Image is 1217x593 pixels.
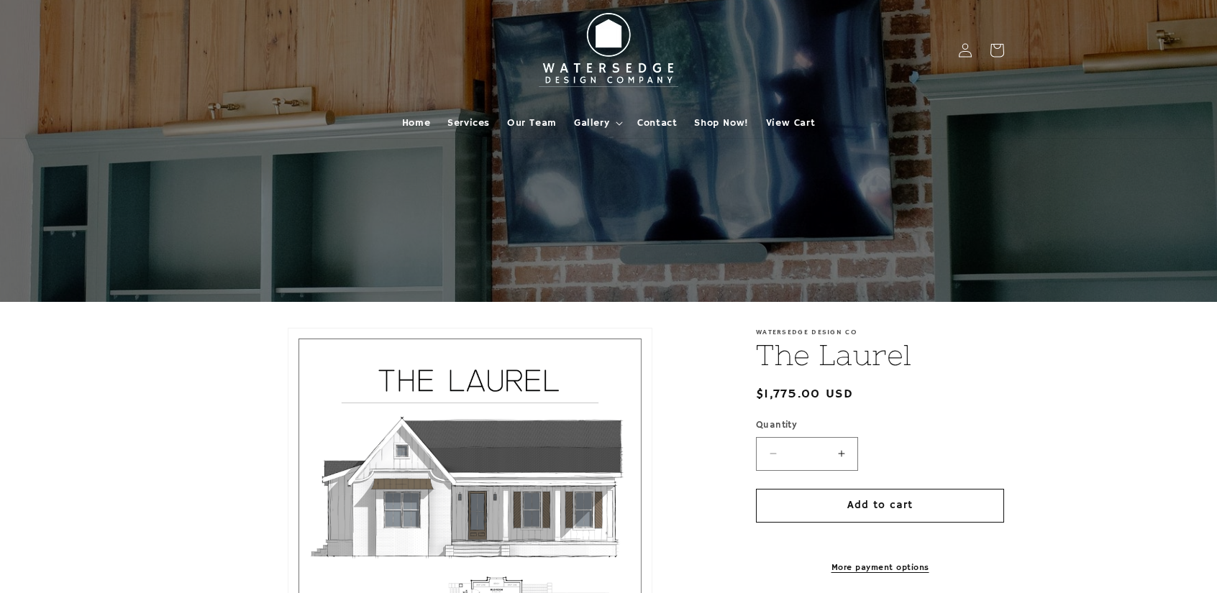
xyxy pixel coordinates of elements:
[565,108,629,138] summary: Gallery
[756,336,1004,374] h1: The Laurel
[637,116,677,129] span: Contact
[439,108,498,138] a: Services
[756,418,1004,433] label: Quantity
[694,116,748,129] span: Shop Now!
[756,489,1004,523] button: Add to cart
[756,328,1004,336] p: Watersedge Design Co
[447,116,490,129] span: Services
[685,108,757,138] a: Shop Now!
[629,108,685,138] a: Contact
[574,116,609,129] span: Gallery
[393,108,439,138] a: Home
[507,116,557,129] span: Our Team
[756,385,853,404] span: $1,775.00 USD
[757,108,824,138] a: View Cart
[498,108,565,138] a: Our Team
[766,116,815,129] span: View Cart
[756,561,1004,574] a: More payment options
[529,6,688,95] img: Watersedge Design Co
[402,116,430,129] span: Home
